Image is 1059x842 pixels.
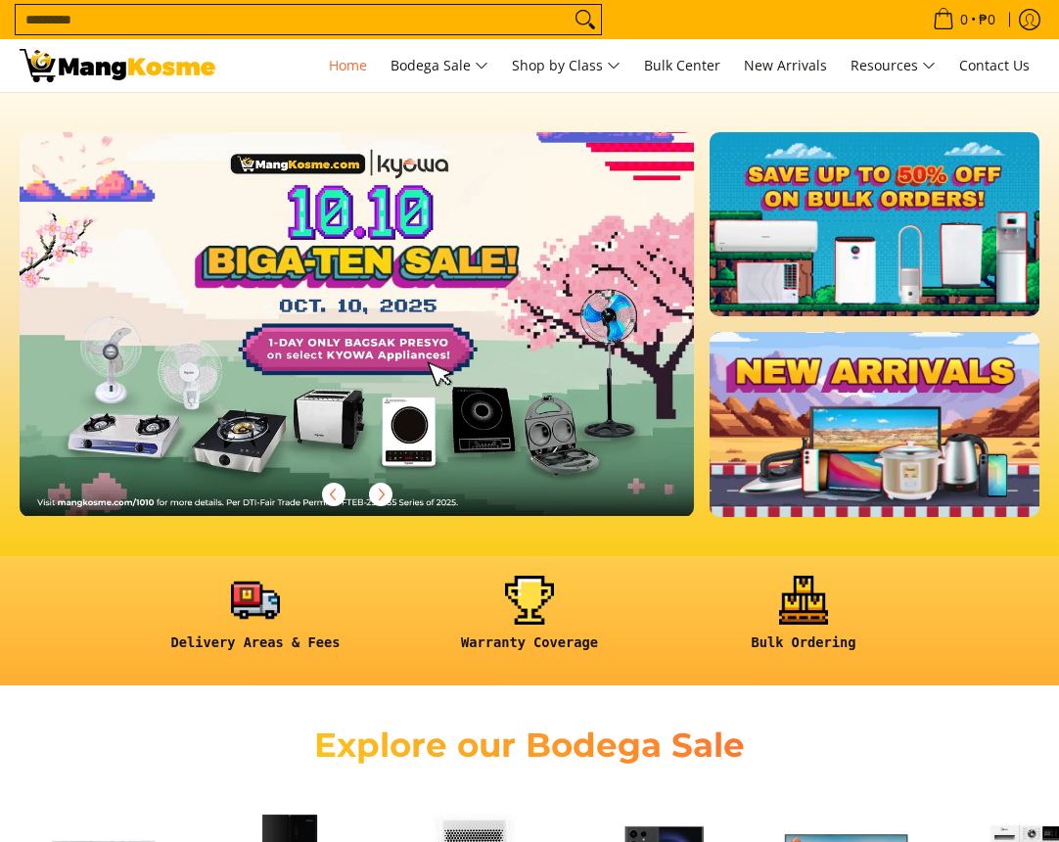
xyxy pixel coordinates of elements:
[644,56,720,74] span: Bulk Center
[949,39,1039,92] a: Contact Us
[957,13,971,26] span: 0
[391,54,488,78] span: Bodega Sale
[319,39,377,92] a: Home
[744,56,827,74] span: New Arrivals
[570,5,601,34] button: Search
[734,39,837,92] a: New Arrivals
[359,473,402,516] button: Next
[851,54,936,78] span: Resources
[329,56,367,74] span: Home
[128,576,383,666] a: <h6><strong>Delivery Areas & Fees</strong></h6>
[634,39,730,92] a: Bulk Center
[312,473,355,516] button: Previous
[927,9,1001,30] span: •
[959,56,1030,74] span: Contact Us
[841,39,945,92] a: Resources
[20,132,757,547] a: More
[976,13,998,26] span: ₱0
[381,39,498,92] a: Bodega Sale
[235,39,1039,92] nav: Main Menu
[502,39,630,92] a: Shop by Class
[402,576,657,666] a: <h6><strong>Warranty Coverage</strong></h6>
[512,54,621,78] span: Shop by Class
[676,576,931,666] a: <h6><strong>Bulk Ordering</strong></h6>
[280,725,780,767] h2: Explore our Bodega Sale
[20,49,215,82] img: Mang Kosme: Your Home Appliances Warehouse Sale Partner!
